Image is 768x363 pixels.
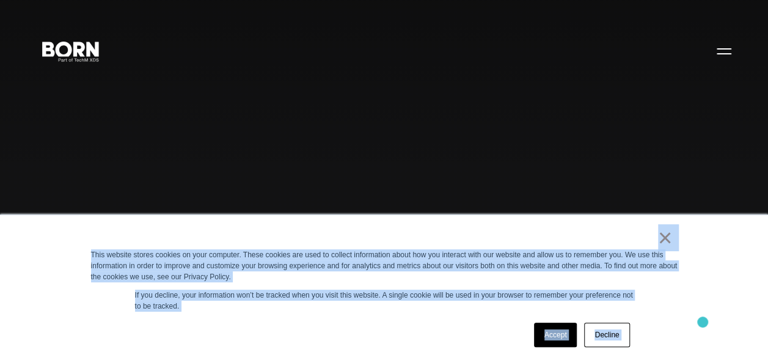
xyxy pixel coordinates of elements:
div: This website stores cookies on your computer. These cookies are used to collect information about... [91,249,678,282]
p: If you decline, your information won’t be tracked when you visit this website. A single cookie wi... [135,290,634,312]
a: × [658,232,673,243]
a: Decline [584,323,629,347]
button: Open [709,38,739,64]
a: Accept [534,323,577,347]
